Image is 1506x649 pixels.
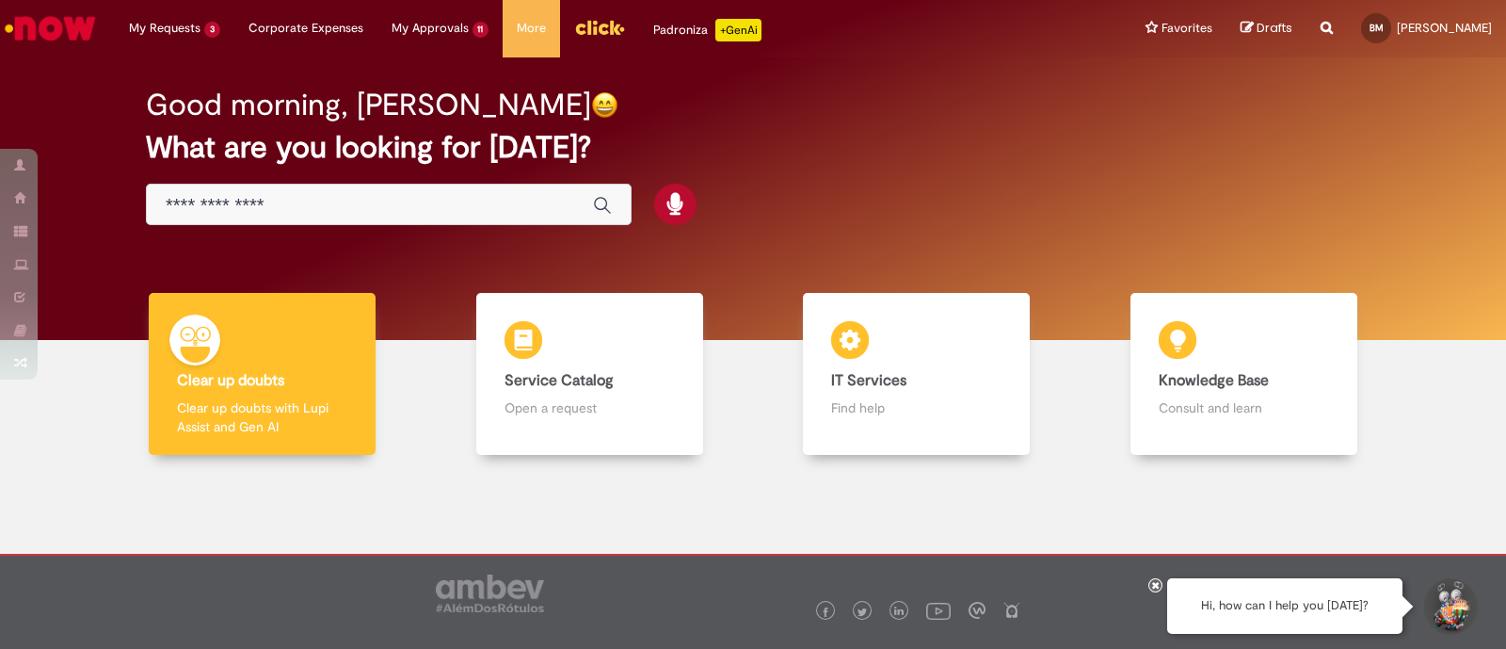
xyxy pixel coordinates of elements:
p: Consult and learn [1159,398,1329,417]
b: Service Catalog [505,371,614,390]
b: Knowledge Base [1159,371,1269,390]
img: logo_footer_linkedin.png [894,607,904,618]
span: My Approvals [392,19,469,38]
p: Find help [831,398,1001,417]
img: logo_footer_youtube.png [926,598,951,623]
span: Favorites [1162,19,1212,38]
span: Drafts [1257,19,1292,37]
p: Open a request [505,398,675,417]
span: 11 [473,22,489,38]
span: 3 [204,22,220,38]
img: happy-face.png [591,91,618,119]
span: My Requests [129,19,200,38]
img: logo_footer_workplace.png [969,602,985,619]
a: Knowledge Base Consult and learn [1081,293,1408,456]
b: Clear up doubts [177,371,284,390]
img: ServiceNow [2,9,99,47]
a: Service Catalog Open a request [426,293,754,456]
img: logo_footer_twitter.png [857,608,867,617]
p: Clear up doubts with Lupi Assist and Gen AI [177,398,347,436]
img: logo_footer_naosei.png [1003,602,1020,619]
a: IT Services Find help [753,293,1081,456]
p: +GenAi [715,19,761,41]
div: Padroniza [653,19,761,41]
img: logo_footer_ambev_rotulo_gray.png [436,575,544,612]
span: Corporate Expenses [248,19,363,38]
span: More [517,19,546,38]
a: Clear up doubts Clear up doubts with Lupi Assist and Gen AI [99,293,426,456]
span: BM [1370,22,1384,34]
img: logo_footer_facebook.png [821,608,830,617]
h2: What are you looking for [DATE]? [146,131,1360,164]
span: [PERSON_NAME] [1397,20,1492,36]
div: Hi, how can I help you [DATE]? [1167,578,1402,634]
h2: Good morning, [PERSON_NAME] [146,89,591,122]
button: Start Support Conversation [1421,578,1478,635]
img: click_logo_yellow_360x200.png [574,13,625,41]
b: IT Services [831,371,906,390]
a: Drafts [1241,20,1292,38]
